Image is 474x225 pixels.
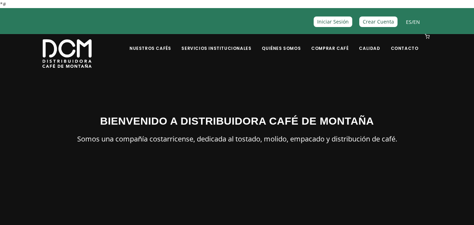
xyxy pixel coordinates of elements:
[42,133,432,145] p: Somos una compañía costarricense, dedicada al tostado, molido, empacado y distribución de café.
[359,16,398,27] a: Crear Cuenta
[355,35,384,51] a: Calidad
[406,18,420,26] span: /
[307,35,353,51] a: Comprar Café
[177,35,255,51] a: Servicios Institucionales
[413,19,420,25] a: EN
[125,35,175,51] a: Nuestros Cafés
[314,16,352,27] a: Iniciar Sesión
[387,35,423,51] a: Contacto
[42,113,432,129] h3: BIENVENIDO A DISTRIBUIDORA CAFÉ DE MONTAÑA
[258,35,305,51] a: Quiénes Somos
[406,19,412,25] a: ES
